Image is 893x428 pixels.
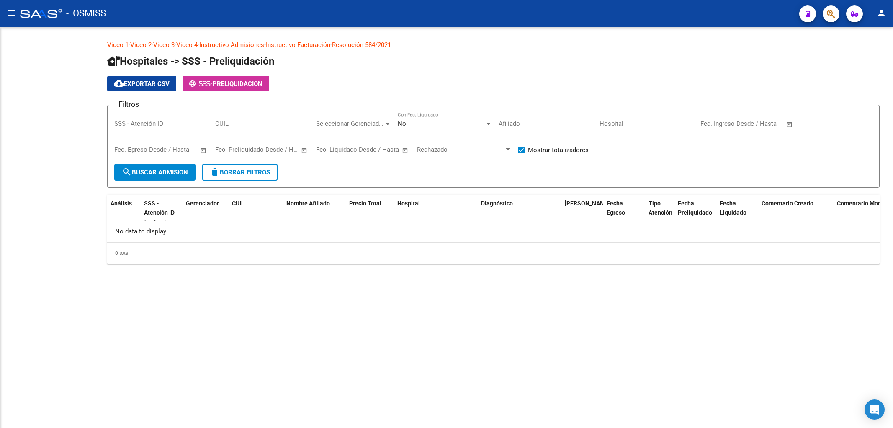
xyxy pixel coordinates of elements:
span: Fecha Preliquidado [678,200,712,216]
mat-icon: person [876,8,886,18]
span: Diagnóstico [481,200,513,207]
span: - OSMISS [66,4,106,23]
span: Seleccionar Gerenciador [316,120,384,127]
span: Análisis [111,200,132,207]
a: Video 1 [107,41,129,49]
datatable-header-cell: Fecha Preliquidado [674,195,716,231]
span: Tipo Atención [649,200,672,216]
a: Video 4 [176,41,198,49]
mat-icon: delete [210,167,220,177]
span: Rechazado [417,146,504,153]
span: Nombre Afiliado [286,200,330,207]
datatable-header-cell: Diagnóstico [478,195,561,231]
button: Open calendar [300,145,309,155]
button: Borrar Filtros [202,164,278,181]
datatable-header-cell: CUIL [229,195,283,231]
span: No [398,120,406,127]
span: [PERSON_NAME] [565,200,610,207]
span: - [189,80,213,88]
button: Open calendar [401,145,410,155]
span: Comentario Creado [762,200,813,207]
input: Fecha fin [742,120,782,127]
span: Precio Total [349,200,381,207]
div: 0 total [107,243,880,264]
a: Video 3 [153,41,175,49]
button: Open calendar [785,119,795,129]
div: No data to display [107,221,880,242]
datatable-header-cell: Gerenciador [183,195,229,231]
button: Open calendar [199,145,208,155]
a: Instructivo Admisiones [199,41,264,49]
input: Fecha inicio [700,120,734,127]
a: Video 2 [130,41,152,49]
datatable-header-cell: Comentario Creado [758,195,834,231]
datatable-header-cell: Fecha Ingreso [561,195,603,231]
span: SSS - Atención ID (código) [144,200,175,226]
span: CUIL [232,200,244,207]
datatable-header-cell: Nombre Afiliado [283,195,346,231]
span: Buscar admision [122,169,188,176]
span: Fecha Liquidado [720,200,746,216]
span: Fecha Egreso [607,200,625,216]
p: - - - - - - [107,40,880,49]
button: Buscar admision [114,164,196,181]
datatable-header-cell: Hospital [394,195,478,231]
span: Borrar Filtros [210,169,270,176]
mat-icon: search [122,167,132,177]
span: Exportar CSV [114,80,170,88]
span: Mostrar totalizadores [528,145,589,155]
button: -PRELIQUIDACION [183,76,269,91]
input: Fecha fin [156,146,196,153]
mat-icon: cloud_download [114,78,124,88]
mat-icon: menu [7,8,17,18]
div: Open Intercom Messenger [865,399,885,420]
datatable-header-cell: Fecha Liquidado [716,195,758,231]
datatable-header-cell: Análisis [107,195,141,231]
input: Fecha fin [257,146,297,153]
input: Fecha fin [358,146,398,153]
datatable-header-cell: Fecha Egreso [603,195,645,231]
datatable-header-cell: Tipo Atención [645,195,674,231]
h3: Filtros [114,99,143,110]
input: Fecha inicio [215,146,249,153]
span: Hospitales -> SSS - Preliquidación [107,55,274,67]
button: Exportar CSV [107,76,176,91]
input: Fecha inicio [114,146,148,153]
datatable-header-cell: SSS - Atención ID (código) [141,195,183,231]
datatable-header-cell: Precio Total [346,195,394,231]
span: PRELIQUIDACION [213,80,262,88]
input: Fecha inicio [316,146,350,153]
span: Gerenciador [186,200,219,207]
span: Hospital [397,200,420,207]
a: Resolución 584/2021 [332,41,391,49]
a: Instructivo Facturación [266,41,330,49]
